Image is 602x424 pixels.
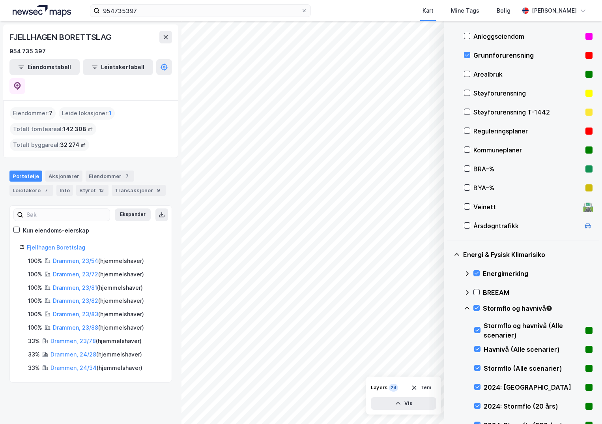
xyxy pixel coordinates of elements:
[583,202,593,212] div: 🛣️
[483,269,593,278] div: Energimerking
[406,381,436,394] button: Tøm
[50,364,97,371] a: Drammen, 24/34
[473,51,582,60] div: Grunnforurensning
[371,385,387,391] div: Layers
[10,139,89,151] div: Totalt byggareal :
[53,257,98,264] a: Drammen, 23/54
[463,250,593,259] div: Energi & Fysisk Klimarisiko
[42,186,50,194] div: 7
[97,186,105,194] div: 13
[483,304,593,313] div: Stormflo og havnivå
[53,256,144,266] div: ( hjemmelshaver )
[9,59,80,75] button: Eiendomstabell
[53,296,144,306] div: ( hjemmelshaver )
[497,6,510,15] div: Bolig
[13,5,71,17] img: logo.a4113a55bc3d86da70a041830d287a7e.svg
[10,123,96,135] div: Totalt tomteareal :
[155,186,163,194] div: 9
[483,288,593,297] div: BREEAM
[9,47,46,56] div: 954 735 397
[532,6,577,15] div: [PERSON_NAME]
[53,283,143,293] div: ( hjemmelshaver )
[389,384,398,392] div: 24
[473,164,582,174] div: BRA–%
[53,297,98,304] a: Drammen, 23/82
[546,305,553,312] div: Tooltip anchor
[115,208,151,221] button: Ekspander
[53,284,97,291] a: Drammen, 23/81
[60,140,86,150] span: 32 274 ㎡
[27,244,85,251] a: Fjellhagen Borettslag
[86,171,134,182] div: Eiendommer
[473,145,582,155] div: Kommuneplaner
[100,5,301,17] input: Søk på adresse, matrikkel, gårdeiere, leietakere eller personer
[473,32,582,41] div: Anleggseiendom
[53,324,98,331] a: Drammen, 23/88
[123,172,131,180] div: 7
[50,363,142,373] div: ( hjemmelshaver )
[28,310,42,319] div: 100%
[28,350,40,359] div: 33%
[371,397,436,410] button: Vis
[28,323,42,332] div: 100%
[484,383,582,392] div: 2024: [GEOGRAPHIC_DATA]
[45,171,82,182] div: Aksjonærer
[56,185,73,196] div: Info
[563,386,602,424] iframe: Chat Widget
[53,270,144,279] div: ( hjemmelshaver )
[59,107,115,120] div: Leide lokasjoner :
[473,126,582,136] div: Reguleringsplaner
[53,310,144,319] div: ( hjemmelshaver )
[28,256,42,266] div: 100%
[28,363,40,373] div: 33%
[451,6,479,15] div: Mine Tags
[50,338,96,344] a: Drammen, 23/78
[23,226,89,235] div: Kun eiendoms-eierskap
[83,59,153,75] button: Leietakertabell
[484,364,582,373] div: Stormflo (Alle scenarier)
[63,124,93,134] span: 142 308 ㎡
[473,183,582,193] div: BYA–%
[28,296,42,306] div: 100%
[484,321,582,340] div: Stormflo og havnivå (Alle scenarier)
[9,31,113,43] div: FJELLHAGEN BORETTSLAG
[423,6,434,15] div: Kart
[50,351,96,358] a: Drammen, 24/28
[49,109,52,118] span: 7
[473,69,582,79] div: Arealbruk
[473,202,580,212] div: Veinett
[53,311,98,317] a: Drammen, 23/83
[9,171,42,182] div: Portefølje
[473,88,582,98] div: Støyforurensning
[109,109,112,118] span: 1
[28,270,42,279] div: 100%
[9,185,53,196] div: Leietakere
[28,283,42,293] div: 100%
[28,336,40,346] div: 33%
[23,209,110,221] input: Søk
[76,185,108,196] div: Styret
[53,323,144,332] div: ( hjemmelshaver )
[53,271,98,278] a: Drammen, 23/72
[484,345,582,354] div: Havnivå (Alle scenarier)
[112,185,166,196] div: Transaksjoner
[50,350,142,359] div: ( hjemmelshaver )
[50,336,142,346] div: ( hjemmelshaver )
[473,221,580,231] div: Årsdøgntrafikk
[10,107,56,120] div: Eiendommer :
[473,107,582,117] div: Støyforurensning T-1442
[484,401,582,411] div: 2024: Stormflo (20 års)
